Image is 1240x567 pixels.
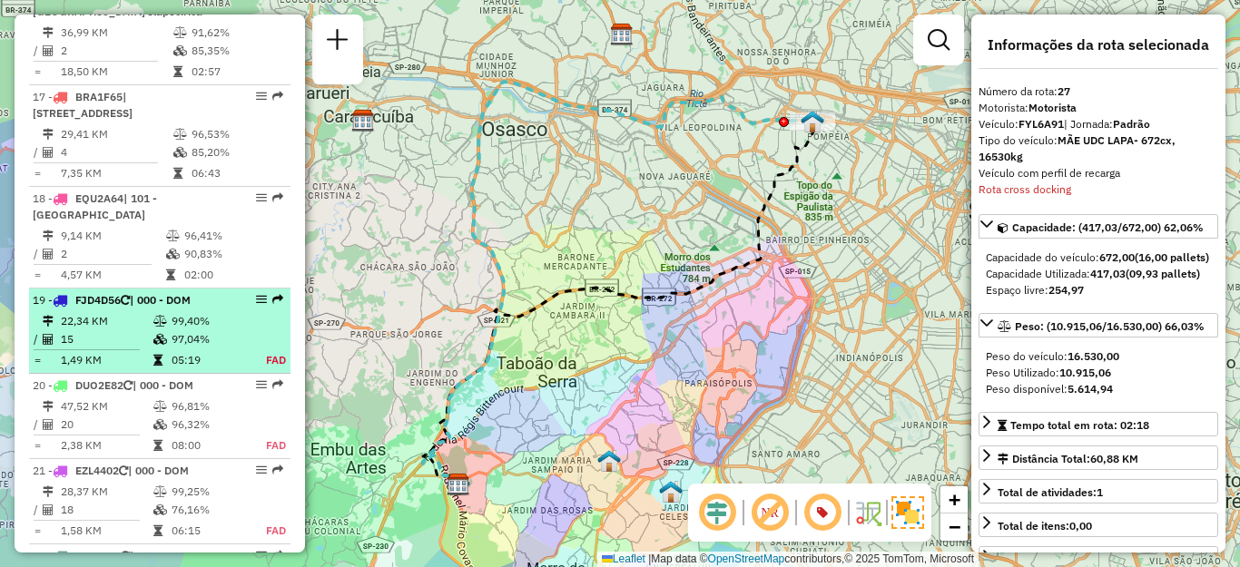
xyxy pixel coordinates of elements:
i: % de utilização da cubagem [153,419,167,430]
i: Distância Total [43,129,54,140]
img: CDD Barueri [351,109,375,132]
i: Total de Atividades [43,147,54,158]
span: EQU2A64 [75,191,123,205]
strong: 5.614,94 [1068,382,1113,396]
em: Opções [256,91,267,102]
i: % de utilização do peso [153,401,167,412]
td: 02:57 [191,63,282,81]
td: 1,49 KM [60,351,153,369]
i: Tempo total em rota [166,269,175,280]
td: / [33,245,42,263]
img: Fluxo de ruas [853,498,882,527]
h4: Informações da rota selecionada [979,36,1218,54]
em: Opções [256,379,267,390]
a: Total de atividades:1 [979,479,1218,503]
td: 2 [60,245,165,263]
div: Distância Total: [998,451,1138,467]
i: % de utilização do peso [153,486,167,497]
a: Zoom in [940,486,968,513]
div: Espaço livre: [986,282,1211,298]
td: = [33,351,42,369]
span: 19 - [33,293,191,307]
td: 06:15 [171,522,246,540]
i: % de utilização do peso [173,27,187,38]
span: Capacidade: (417,03/672,00) 62,06% [1012,220,1204,234]
i: Distância Total [43,401,54,412]
a: Peso: (10.915,06/16.530,00) 66,03% [979,313,1218,337]
img: Exibir/Ocultar setores [891,496,924,529]
td: FAD [246,436,287,455]
td: FAD [246,351,287,369]
img: UDC Full Lapa [801,110,824,133]
td: 91,62% [191,24,282,42]
td: 4,57 KM [60,266,165,284]
span: | 101 - [GEOGRAPHIC_DATA] [33,191,157,221]
span: DUO2E82 [75,378,123,392]
i: Tempo total em rota [173,66,182,77]
em: Rota exportada [272,91,283,102]
div: Capacidade do veículo: [986,249,1211,266]
span: Peso do veículo: [986,349,1119,363]
span: Total de atividades: [998,485,1103,499]
td: 99,25% [171,483,246,501]
span: | 000 - DOM [130,549,191,562]
td: / [33,143,42,161]
td: 15 [60,330,153,348]
i: Total de Atividades [43,249,54,259]
i: Tempo total em rota [153,355,162,366]
a: Exibir filtros [920,22,957,58]
div: Capacidade Utilizada: [986,266,1211,282]
td: 85,20% [191,143,282,161]
div: Veículo: [979,116,1218,132]
span: Peso: (10.915,06/16.530,00) 66,03% [1015,319,1205,333]
td: 18 [60,501,153,519]
div: Total de itens: [998,518,1092,534]
i: % de utilização da cubagem [166,249,180,259]
div: Rota cross docking [979,181,1218,198]
td: 96,32% [171,415,246,434]
strong: 417,03 [1090,267,1126,280]
strong: Padrão [1113,117,1150,131]
td: = [33,436,42,455]
span: 21 - [33,464,189,477]
td: = [33,164,42,182]
i: % de utilização da cubagem [153,504,167,515]
td: 90,83% [183,245,282,263]
td: 2 [60,42,172,60]
span: Tempo total em rota: 02:18 [1010,418,1149,432]
span: 18 - [33,191,157,221]
span: BRA1F65 [75,90,123,103]
div: Tipo do veículo: [979,132,1218,165]
img: 620 UDC Light Jd. Sao Luis [659,480,683,503]
strong: MÃE UDC LAPA- 672cx, 16530kg [979,133,1176,163]
td: 4 [60,143,172,161]
i: Distância Total [43,486,54,497]
td: = [33,63,42,81]
strong: 10.915,06 [1059,366,1111,379]
span: 20 - [33,378,193,392]
td: / [33,42,42,60]
span: 22 - [33,549,191,562]
i: % de utilização do peso [166,230,180,241]
a: Zoom out [940,513,968,541]
td: 18,50 KM [60,63,172,81]
a: Total de itens:0,00 [979,513,1218,537]
div: Peso Utilizado: [986,365,1211,381]
em: Rota exportada [272,464,283,475]
strong: 27 [1058,84,1070,98]
strong: 254,97 [1048,283,1084,297]
td: 99,40% [171,312,246,330]
i: Veículo já utilizado nesta sessão [119,465,128,476]
strong: Motorista [1028,101,1077,114]
i: Tempo total em rota [153,440,162,451]
span: EZL4402 [75,464,119,477]
td: 28,37 KM [60,483,153,501]
i: Distância Total [43,316,54,327]
td: 02:00 [183,266,282,284]
em: Opções [256,294,267,305]
div: Motorista: [979,100,1218,116]
i: Total de Atividades [43,45,54,56]
i: Total de Atividades [43,504,54,515]
i: Distância Total [43,230,54,241]
img: CDD Embu [447,473,470,496]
